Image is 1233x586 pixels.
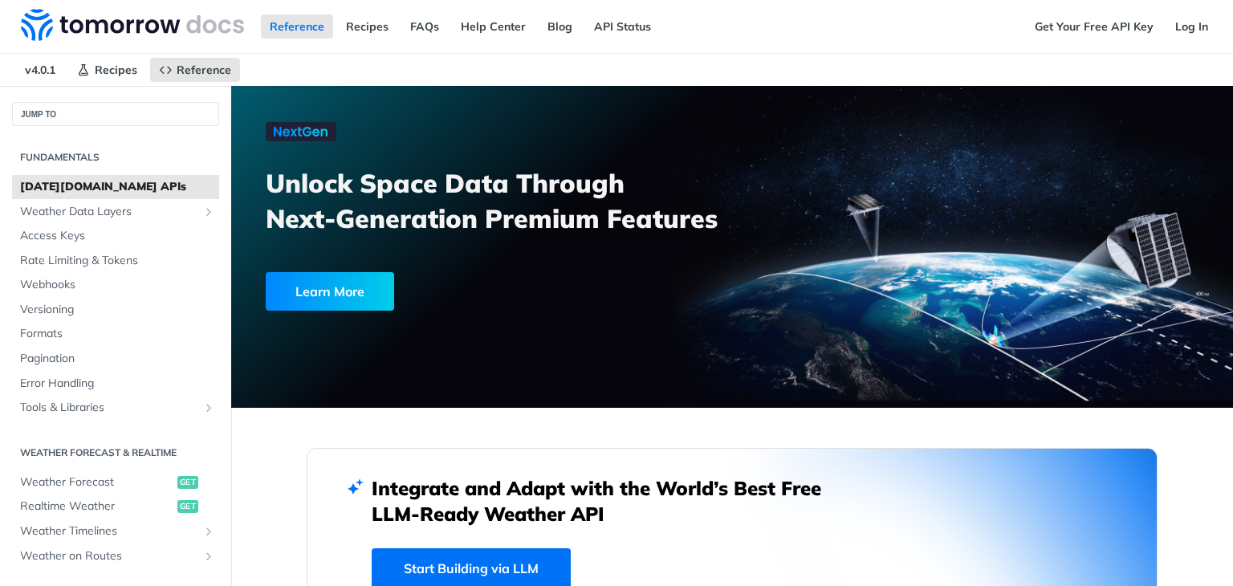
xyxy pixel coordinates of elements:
a: Recipes [68,58,146,82]
a: Access Keys [12,224,219,248]
span: Weather Timelines [20,523,198,539]
a: Versioning [12,298,219,322]
span: Recipes [95,63,137,77]
button: Show subpages for Weather Timelines [202,525,215,538]
a: Webhooks [12,273,219,297]
span: Formats [20,326,215,342]
h3: Unlock Space Data Through Next-Generation Premium Features [266,165,750,236]
span: Realtime Weather [20,499,173,515]
img: Tomorrow.io Weather API Docs [21,9,244,41]
a: Error Handling [12,372,219,396]
span: Pagination [20,351,215,367]
span: Rate Limiting & Tokens [20,253,215,269]
h2: Integrate and Adapt with the World’s Best Free LLM-Ready Weather API [372,475,845,527]
span: Access Keys [20,228,215,244]
button: Show subpages for Weather on Routes [202,550,215,563]
a: Blog [539,14,581,39]
a: Learn More [266,272,653,311]
span: get [177,476,198,489]
a: Weather TimelinesShow subpages for Weather Timelines [12,519,219,543]
a: Reference [261,14,333,39]
span: Error Handling [20,376,215,392]
a: API Status [585,14,660,39]
a: FAQs [401,14,448,39]
div: Learn More [266,272,394,311]
button: Show subpages for Weather Data Layers [202,206,215,218]
span: Weather on Routes [20,548,198,564]
span: Weather Data Layers [20,204,198,220]
span: Weather Forecast [20,474,173,490]
a: Recipes [337,14,397,39]
span: Webhooks [20,277,215,293]
a: Weather Forecastget [12,470,219,494]
a: Rate Limiting & Tokens [12,249,219,273]
span: v4.0.1 [16,58,64,82]
span: Tools & Libraries [20,400,198,416]
span: get [177,500,198,513]
span: Reference [177,63,231,77]
a: Get Your Free API Key [1026,14,1162,39]
h2: Fundamentals [12,150,219,165]
a: Weather Data LayersShow subpages for Weather Data Layers [12,200,219,224]
a: Log In [1166,14,1217,39]
img: NextGen [266,122,336,141]
span: Versioning [20,302,215,318]
a: [DATE][DOMAIN_NAME] APIs [12,175,219,199]
a: Formats [12,322,219,346]
a: Tools & LibrariesShow subpages for Tools & Libraries [12,396,219,420]
a: Realtime Weatherget [12,494,219,519]
a: Reference [150,58,240,82]
a: Weather on RoutesShow subpages for Weather on Routes [12,544,219,568]
a: Help Center [452,14,535,39]
button: JUMP TO [12,102,219,126]
h2: Weather Forecast & realtime [12,446,219,460]
a: Pagination [12,347,219,371]
span: [DATE][DOMAIN_NAME] APIs [20,179,215,195]
button: Show subpages for Tools & Libraries [202,401,215,414]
